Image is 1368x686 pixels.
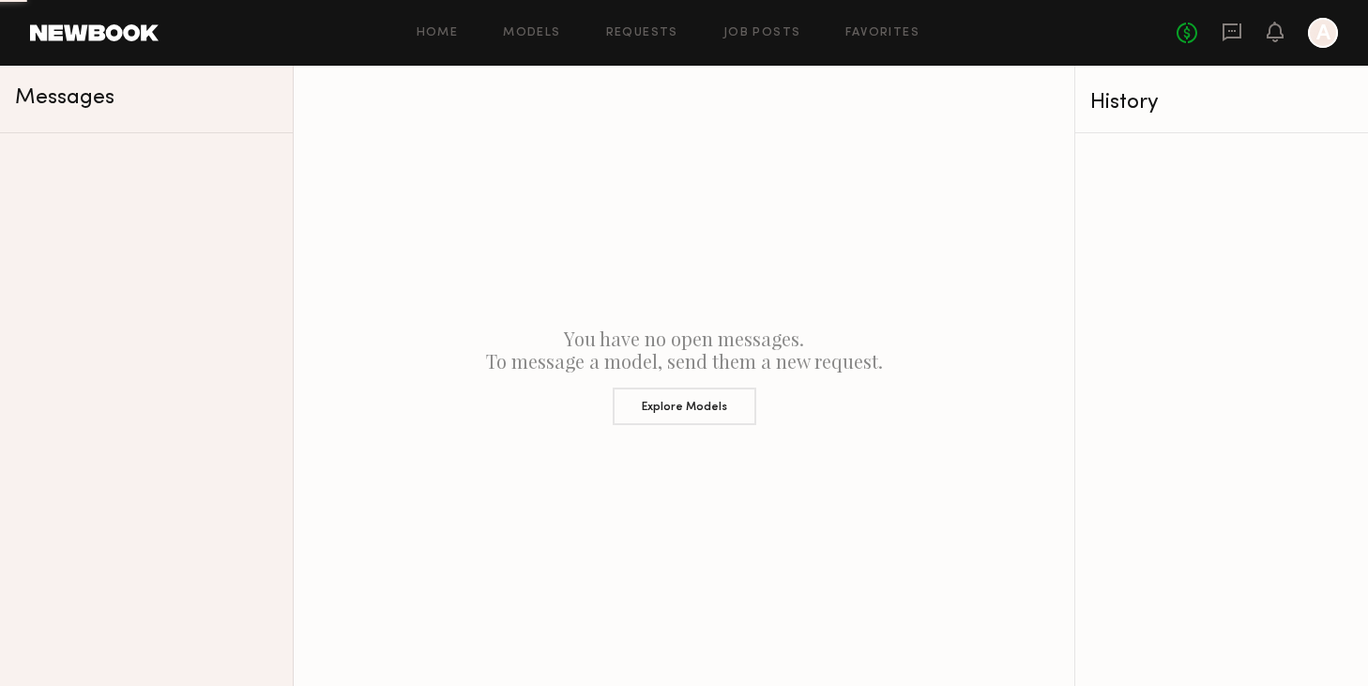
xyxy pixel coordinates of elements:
a: Models [503,27,560,39]
a: Favorites [845,27,920,39]
a: Job Posts [723,27,801,39]
button: Explore Models [613,388,756,425]
a: Home [417,27,459,39]
div: History [1090,92,1353,114]
a: A [1308,18,1338,48]
div: You have no open messages. To message a model, send them a new request. [294,66,1074,686]
a: Explore Models [309,373,1059,425]
a: Requests [606,27,678,39]
span: Messages [15,87,114,109]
